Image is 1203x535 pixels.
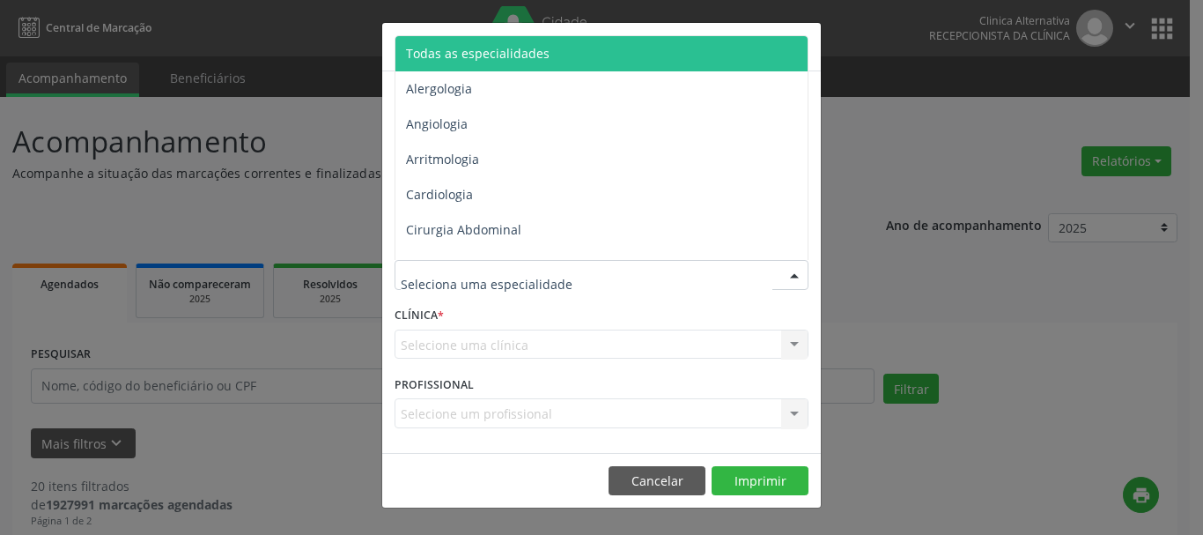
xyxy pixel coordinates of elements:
[395,371,474,398] label: PROFISSIONAL
[406,151,479,167] span: Arritmologia
[395,302,444,330] label: CLÍNICA
[406,115,468,132] span: Angiologia
[406,80,472,97] span: Alergologia
[406,186,473,203] span: Cardiologia
[406,256,514,273] span: Cirurgia Bariatrica
[406,221,521,238] span: Cirurgia Abdominal
[609,466,705,496] button: Cancelar
[786,23,821,66] button: Close
[406,45,550,62] span: Todas as especialidades
[712,466,808,496] button: Imprimir
[395,35,596,58] h5: Relatório de agendamentos
[401,266,772,301] input: Seleciona uma especialidade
